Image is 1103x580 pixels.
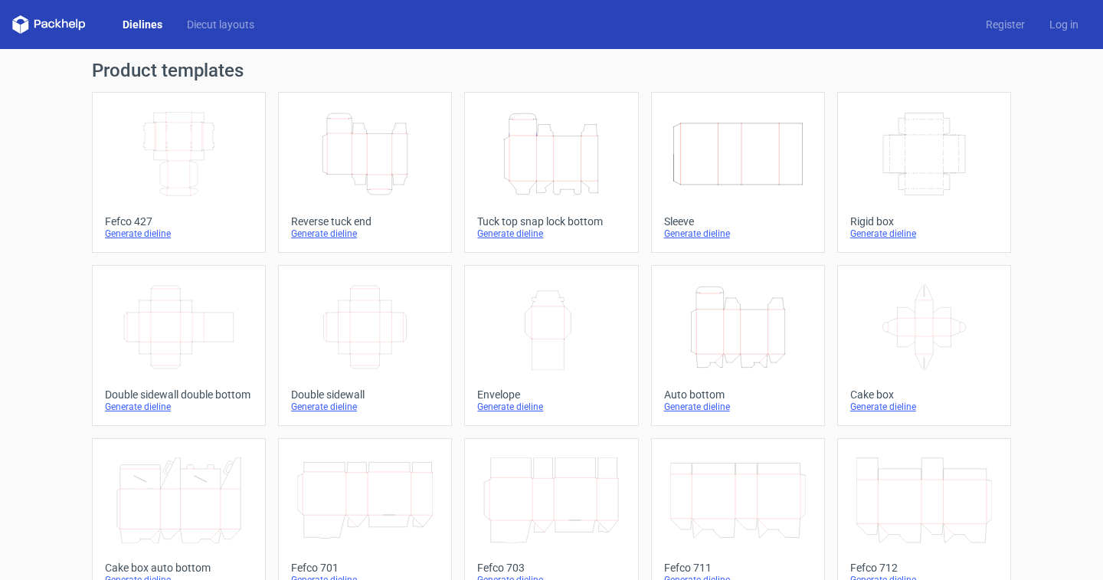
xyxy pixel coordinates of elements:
a: Double sidewallGenerate dieline [278,265,452,426]
div: Cake box [850,388,998,401]
div: Fefco 703 [477,562,625,574]
a: Fefco 427Generate dieline [92,92,266,253]
div: Double sidewall [291,388,439,401]
a: Cake boxGenerate dieline [837,265,1011,426]
a: Dielines [110,17,175,32]
a: Diecut layouts [175,17,267,32]
div: Generate dieline [850,228,998,240]
div: Double sidewall double bottom [105,388,253,401]
a: EnvelopeGenerate dieline [464,265,638,426]
div: Generate dieline [664,401,812,413]
h1: Product templates [92,61,1011,80]
div: Fefco 711 [664,562,812,574]
div: Fefco 427 [105,215,253,228]
div: Fefco 701 [291,562,439,574]
a: Tuck top snap lock bottomGenerate dieline [464,92,638,253]
div: Rigid box [850,215,998,228]
div: Cake box auto bottom [105,562,253,574]
a: SleeveGenerate dieline [651,92,825,253]
a: Register [974,17,1037,32]
div: Generate dieline [291,228,439,240]
a: Reverse tuck endGenerate dieline [278,92,452,253]
div: Generate dieline [477,228,625,240]
div: Tuck top snap lock bottom [477,215,625,228]
div: Sleeve [664,215,812,228]
div: Auto bottom [664,388,812,401]
a: Auto bottomGenerate dieline [651,265,825,426]
div: Generate dieline [105,401,253,413]
div: Fefco 712 [850,562,998,574]
div: Generate dieline [664,228,812,240]
a: Double sidewall double bottomGenerate dieline [92,265,266,426]
div: Generate dieline [850,401,998,413]
div: Generate dieline [291,401,439,413]
a: Log in [1037,17,1091,32]
div: Generate dieline [477,401,625,413]
div: Reverse tuck end [291,215,439,228]
div: Envelope [477,388,625,401]
a: Rigid boxGenerate dieline [837,92,1011,253]
div: Generate dieline [105,228,253,240]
